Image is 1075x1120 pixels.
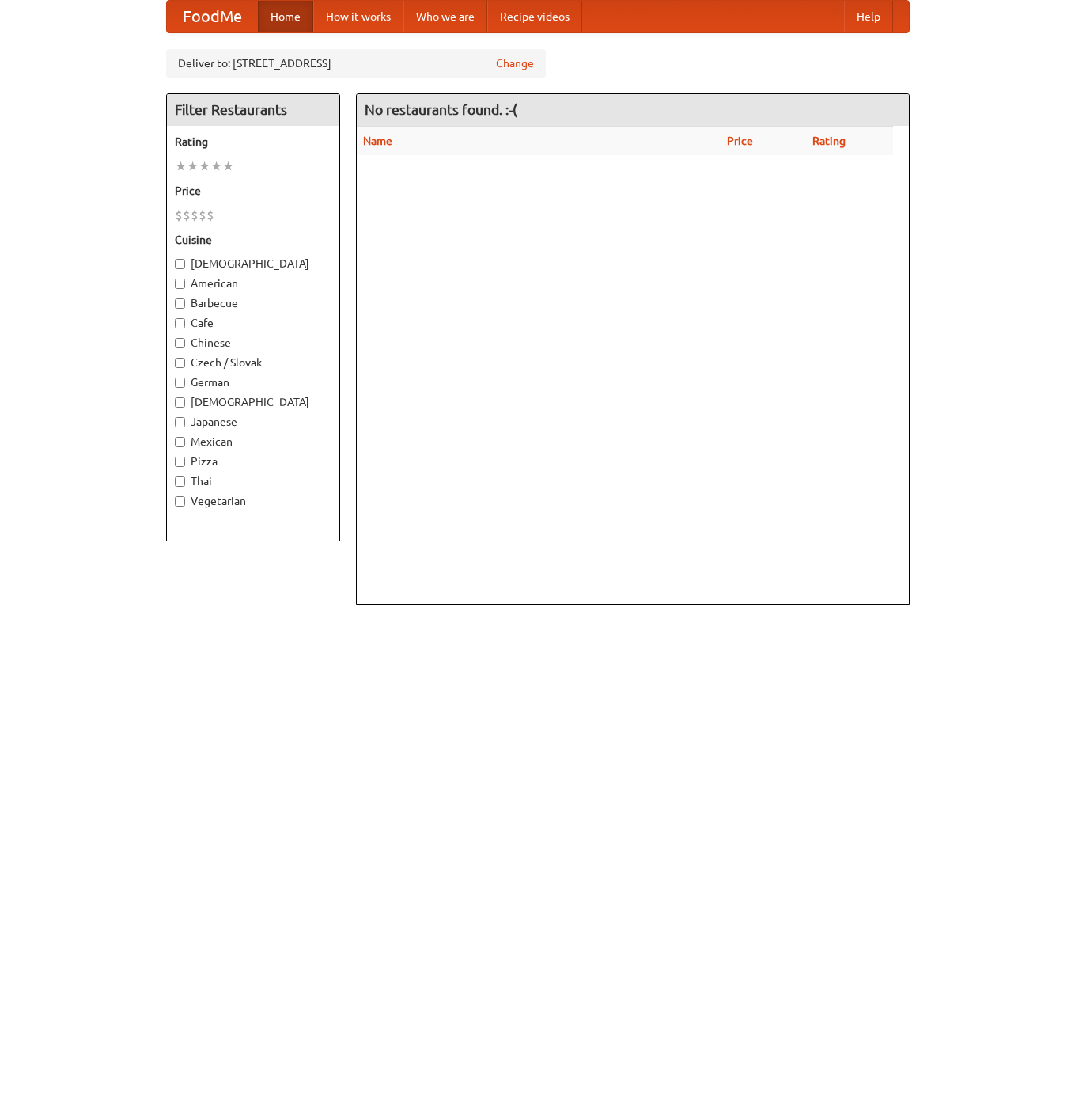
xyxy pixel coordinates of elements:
[403,1,487,32] a: Who we are
[175,374,331,390] label: German
[167,1,258,32] a: FoodMe
[175,457,185,467] input: Pizza
[166,49,546,78] div: Deliver to: [STREET_ADDRESS]
[313,1,403,32] a: How it works
[175,232,331,248] h5: Cuisine
[175,414,331,430] label: Japanese
[210,158,222,175] li: ★
[175,454,331,469] label: Pizza
[175,437,185,447] input: Mexican
[175,298,185,309] input: Barbecue
[167,94,339,126] h4: Filter Restaurants
[175,275,331,291] label: American
[175,335,331,351] label: Chinese
[487,1,582,32] a: Recipe videos
[175,338,185,348] input: Chinese
[175,394,331,410] label: [DEMOGRAPHIC_DATA]
[175,315,331,331] label: Cafe
[258,1,313,32] a: Home
[199,207,206,224] li: $
[812,135,846,147] a: Rating
[222,158,234,175] li: ★
[175,496,185,507] input: Vegetarian
[191,207,199,224] li: $
[175,183,331,199] h5: Price
[365,102,517,117] ng-pluralize: No restaurants found. :-(
[175,279,185,289] input: American
[199,158,210,175] li: ★
[175,256,331,271] label: [DEMOGRAPHIC_DATA]
[727,135,753,147] a: Price
[206,207,214,224] li: $
[183,207,191,224] li: $
[187,158,199,175] li: ★
[363,135,392,147] a: Name
[175,318,185,328] input: Cafe
[175,158,187,175] li: ★
[175,417,185,427] input: Japanese
[175,355,331,370] label: Czech / Slovak
[175,295,331,311] label: Barbecue
[175,259,185,269] input: [DEMOGRAPHIC_DATA]
[175,358,185,368] input: Czech / Slovak
[175,207,183,224] li: $
[175,476,185,487] input: Thai
[175,473,331,489] label: Thai
[175,493,331,509] label: Vegetarian
[175,397,185,408] input: [DEMOGRAPHIC_DATA]
[175,434,331,450] label: Mexican
[496,55,534,71] a: Change
[175,134,331,150] h5: Rating
[175,378,185,388] input: German
[844,1,893,32] a: Help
